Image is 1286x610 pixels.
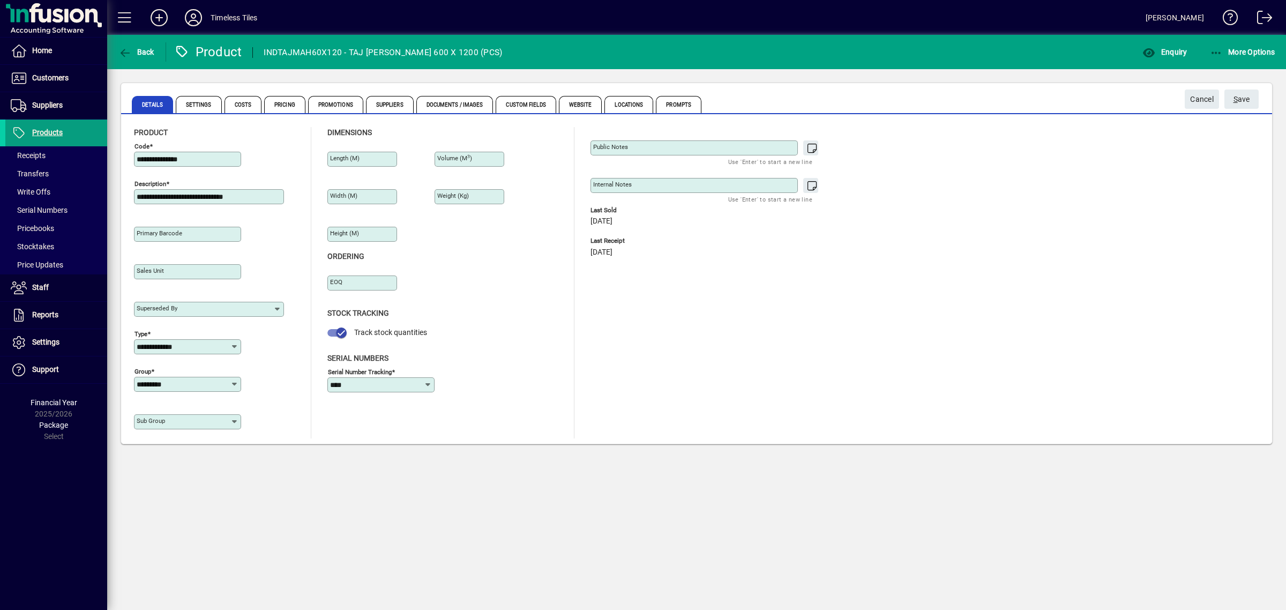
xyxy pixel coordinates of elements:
mat-label: Description [134,180,166,188]
a: Staff [5,274,107,301]
mat-label: Sub group [137,417,165,425]
span: Cancel [1190,91,1214,108]
span: Serial Numbers [11,206,68,214]
a: Customers [5,65,107,92]
mat-label: Length (m) [330,154,360,162]
span: Locations [604,96,653,113]
span: Write Offs [11,188,50,196]
mat-label: Serial Number tracking [328,368,392,375]
mat-label: Primary barcode [137,229,182,237]
sup: 3 [467,154,470,159]
span: Transfers [11,169,49,178]
span: ave [1233,91,1250,108]
a: Support [5,356,107,383]
span: Suppliers [32,101,63,109]
span: Details [132,96,173,113]
span: Price Updates [11,261,63,269]
a: Serial Numbers [5,201,107,219]
span: Staff [32,283,49,292]
span: Enquiry [1142,48,1187,56]
span: [DATE] [590,248,612,257]
span: Financial Year [31,398,77,407]
span: Settings [32,338,59,346]
div: Timeless Tiles [211,9,257,26]
mat-label: Sales unit [137,267,164,274]
app-page-header-button: Back [107,42,166,62]
span: Serial Numbers [327,354,388,362]
div: [PERSON_NAME] [1146,9,1204,26]
a: Knowledge Base [1215,2,1238,37]
a: Logout [1249,2,1273,37]
span: Documents / Images [416,96,494,113]
button: Save [1224,90,1259,109]
mat-label: Volume (m ) [437,154,472,162]
span: Prompts [656,96,701,113]
span: S [1233,95,1238,103]
span: Pricing [264,96,305,113]
span: Last Receipt [590,237,751,244]
a: Reports [5,302,107,329]
span: Pricebooks [11,224,54,233]
span: Stocktakes [11,242,54,251]
span: Support [32,365,59,374]
span: Customers [32,73,69,82]
mat-label: Width (m) [330,192,357,199]
button: Back [116,42,157,62]
span: More Options [1210,48,1275,56]
span: Back [118,48,154,56]
span: Receipts [11,151,46,160]
span: Stock Tracking [327,309,389,317]
a: Write Offs [5,183,107,201]
mat-label: Internal Notes [593,181,632,188]
button: Enquiry [1140,42,1190,62]
button: More Options [1207,42,1278,62]
span: Promotions [308,96,363,113]
mat-hint: Use 'Enter' to start a new line [728,193,812,205]
span: Products [32,128,63,137]
mat-label: Group [134,368,151,375]
mat-label: Code [134,143,149,150]
a: Receipts [5,146,107,165]
span: Last Sold [590,207,751,214]
button: Cancel [1185,90,1219,109]
a: Pricebooks [5,219,107,237]
div: INDTAJMAH60X120 - TAJ [PERSON_NAME] 600 X 1200 (PCS) [264,44,502,61]
mat-label: Type [134,330,147,338]
a: Price Updates [5,256,107,274]
span: Home [32,46,52,55]
mat-label: EOQ [330,278,342,286]
mat-label: Public Notes [593,143,628,151]
a: Settings [5,329,107,356]
span: Reports [32,310,58,319]
mat-hint: Use 'Enter' to start a new line [728,155,812,168]
span: Package [39,421,68,429]
span: Suppliers [366,96,414,113]
a: Stocktakes [5,237,107,256]
a: Home [5,38,107,64]
button: Add [142,8,176,27]
span: Product [134,128,168,137]
span: Dimensions [327,128,372,137]
span: [DATE] [590,217,612,226]
mat-label: Height (m) [330,229,359,237]
span: Website [559,96,602,113]
span: Costs [225,96,262,113]
span: Custom Fields [496,96,556,113]
a: Suppliers [5,92,107,119]
mat-label: Weight (Kg) [437,192,469,199]
span: Track stock quantities [354,328,427,337]
span: Ordering [327,252,364,261]
div: Product [174,43,242,61]
span: Settings [176,96,222,113]
button: Profile [176,8,211,27]
mat-label: Superseded by [137,304,177,312]
a: Transfers [5,165,107,183]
